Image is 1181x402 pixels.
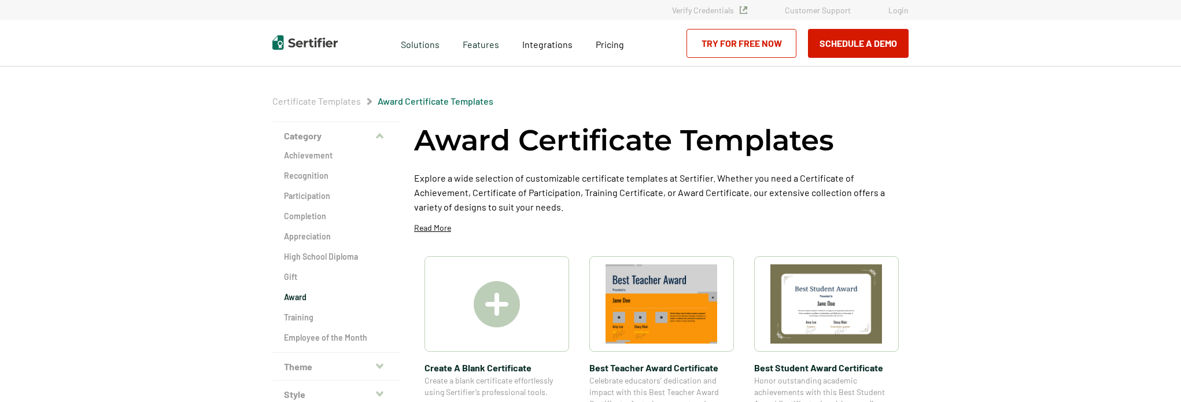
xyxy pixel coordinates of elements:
[596,39,624,50] span: Pricing
[284,170,388,182] a: Recognition
[378,95,493,107] span: Award Certificate Templates
[284,150,388,161] a: Achievement
[740,6,747,14] img: Verified
[672,5,747,15] a: Verify Credentials
[272,95,361,106] a: Certificate Templates
[687,29,796,58] a: Try for Free Now
[272,150,400,353] div: Category
[284,271,388,283] a: Gift
[589,360,734,375] span: Best Teacher Award Certificate​
[425,360,569,375] span: Create A Blank Certificate
[272,95,361,107] span: Certificate Templates
[272,353,400,381] button: Theme
[785,5,851,15] a: Customer Support
[284,292,388,303] a: Award
[596,36,624,50] a: Pricing
[284,332,388,344] a: Employee of the Month
[474,281,520,327] img: Create A Blank Certificate
[522,36,573,50] a: Integrations
[272,122,400,150] button: Category
[272,35,338,50] img: Sertifier | Digital Credentialing Platform
[284,190,388,202] a: Participation
[606,264,718,344] img: Best Teacher Award Certificate​
[522,39,573,50] span: Integrations
[414,121,834,159] h1: Award Certificate Templates
[284,211,388,222] a: Completion
[284,231,388,242] a: Appreciation
[425,375,569,398] span: Create a blank certificate effortlessly using Sertifier’s professional tools.
[754,360,899,375] span: Best Student Award Certificate​
[770,264,883,344] img: Best Student Award Certificate​
[414,222,451,234] p: Read More
[888,5,909,15] a: Login
[414,171,909,214] p: Explore a wide selection of customizable certificate templates at Sertifier. Whether you need a C...
[284,251,388,263] a: High School Diploma
[378,95,493,106] a: Award Certificate Templates
[463,36,499,50] span: Features
[401,36,440,50] span: Solutions
[284,312,388,323] a: Training
[272,95,493,107] div: Breadcrumb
